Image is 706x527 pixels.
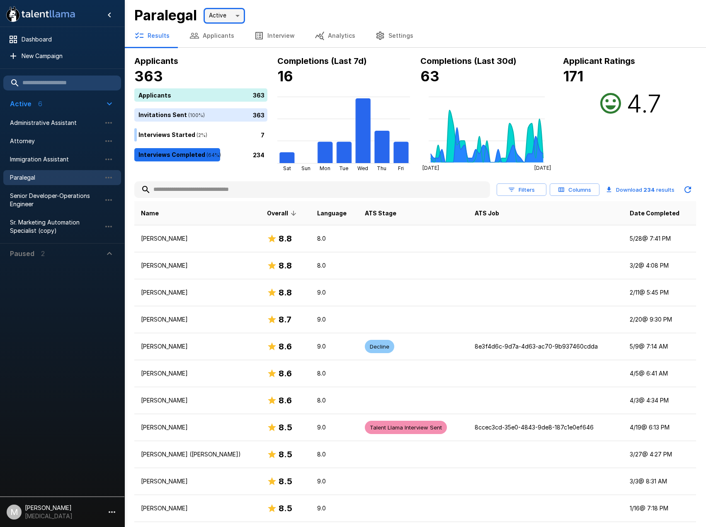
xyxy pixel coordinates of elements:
b: Applicants [134,56,178,66]
td: 3/3 @ 8:31 AM [623,468,696,495]
h6: 8.7 [279,313,291,326]
td: 4/3 @ 4:34 PM [623,387,696,414]
p: [PERSON_NAME] ([PERSON_NAME]) [141,450,254,459]
b: 16 [277,68,293,85]
tspan: Fri [398,165,403,171]
span: ATS Stage [365,208,396,218]
h6: 8.8 [279,286,292,299]
p: [PERSON_NAME] [141,504,254,512]
b: 63 [420,68,439,85]
span: Overall [267,208,299,218]
p: [PERSON_NAME] [141,477,254,486]
td: 3/27 @ 4:27 PM [623,441,696,468]
p: [PERSON_NAME] [141,234,254,243]
b: 171 [563,68,583,85]
p: [PERSON_NAME] [141,396,254,405]
p: 8.0 [317,396,352,405]
button: Columns [550,183,599,196]
span: Talent Llama Interview Sent [365,424,447,432]
button: Download 234 results [603,181,678,198]
td: 5/28 @ 7:41 PM [623,225,696,252]
tspan: Tue [339,165,348,171]
td: 3/2 @ 4:08 PM [623,252,696,279]
button: Filters [497,183,546,196]
p: 9.0 [317,477,352,486]
button: Interview [244,24,305,47]
tspan: Sun [301,165,311,171]
h6: 8.5 [279,421,292,434]
h6: 8.8 [279,232,292,245]
div: Active [204,8,245,24]
h6: 8.6 [279,340,292,353]
p: 7 [261,130,264,139]
span: ATS Job [475,208,499,218]
h6: 8.6 [279,367,292,380]
button: Results [124,24,180,47]
tspan: Thu [377,165,386,171]
b: Completions (Last 30d) [420,56,517,66]
p: 8e3f4d6c-9d7a-4d63-ac70-9b937460cdda [475,342,616,351]
h6: 8.6 [279,394,292,407]
p: 363 [253,110,264,119]
p: 9.0 [317,504,352,512]
span: Language [317,208,347,218]
tspan: [DATE] [534,165,551,171]
p: [PERSON_NAME] [141,369,254,378]
tspan: Wed [357,165,368,171]
b: Paralegal [134,7,197,24]
p: 9.0 [317,423,352,432]
tspan: Mon [319,165,330,171]
p: 8ccec3cd-35e0-4843-9de8-187c1e0ef646 [475,423,616,432]
p: 8.0 [317,234,352,243]
tspan: Sat [283,165,291,171]
b: Applicant Ratings [563,56,635,66]
td: 2/11 @ 5:45 PM [623,279,696,306]
button: Settings [365,24,423,47]
td: 4/5 @ 6:41 AM [623,360,696,387]
p: 8.0 [317,261,352,270]
p: 363 [253,90,264,99]
h6: 8.5 [279,502,292,515]
p: 9.0 [317,342,352,351]
b: 363 [134,68,163,85]
td: 5/9 @ 7:14 AM [623,333,696,360]
p: [PERSON_NAME] [141,288,254,297]
button: Updated Today - 1:05 PM [679,181,696,198]
p: 9.0 [317,288,352,297]
h2: 4.7 [626,88,661,118]
h6: 8.5 [279,475,292,488]
td: 4/19 @ 6:13 PM [623,414,696,441]
button: Applicants [180,24,244,47]
p: [PERSON_NAME] [141,261,254,270]
p: 8.0 [317,450,352,459]
p: 234 [253,150,264,159]
button: Analytics [305,24,365,47]
tspan: [DATE] [422,165,439,171]
b: 234 [643,186,655,193]
span: Date Completed [630,208,679,218]
td: 2/20 @ 9:30 PM [623,306,696,333]
p: [PERSON_NAME] [141,423,254,432]
h6: 8.8 [279,259,292,272]
p: 9.0 [317,315,352,324]
h6: 8.5 [279,448,292,461]
b: Completions (Last 7d) [277,56,367,66]
td: 1/16 @ 7:18 PM [623,495,696,522]
p: [PERSON_NAME] [141,342,254,351]
span: Decline [365,343,394,351]
p: [PERSON_NAME] [141,315,254,324]
span: Name [141,208,159,218]
p: 8.0 [317,369,352,378]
